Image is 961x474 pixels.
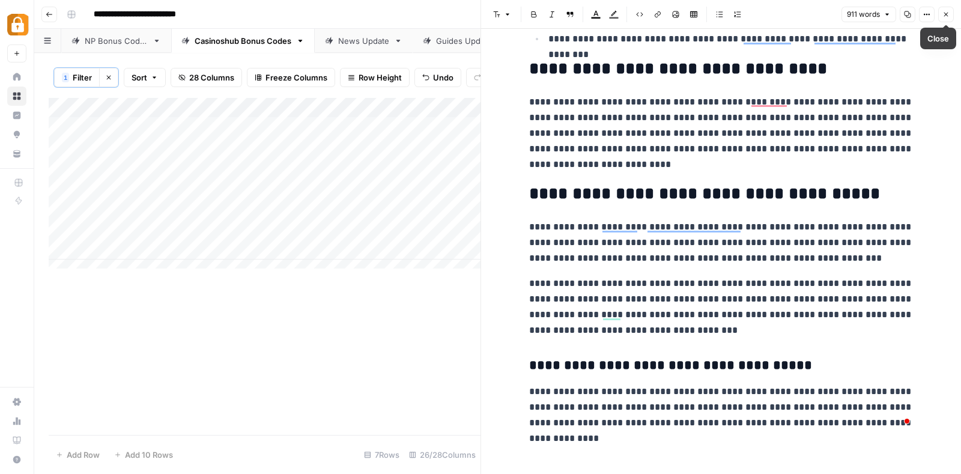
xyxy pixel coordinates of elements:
[64,73,67,82] span: 1
[132,71,147,84] span: Sort
[195,35,291,47] div: Casinoshub Bonus Codes
[7,144,26,163] a: Your Data
[7,392,26,412] a: Settings
[67,449,100,461] span: Add Row
[414,68,461,87] button: Undo
[171,29,315,53] a: Casinoshub Bonus Codes
[85,35,148,47] div: NP Bonus Codes
[7,125,26,144] a: Opportunities
[54,68,99,87] button: 1Filter
[7,10,26,40] button: Workspace: Adzz
[841,7,896,22] button: 911 words
[125,449,173,461] span: Add 10 Rows
[404,445,480,464] div: 26/28 Columns
[340,68,410,87] button: Row Height
[436,35,492,47] div: Guides Update
[49,445,107,464] button: Add Row
[7,412,26,431] a: Usage
[107,445,180,464] button: Add 10 Rows
[62,73,69,82] div: 1
[73,71,92,84] span: Filter
[359,445,404,464] div: 7 Rows
[338,35,389,47] div: News Update
[265,71,327,84] span: Freeze Columns
[61,29,171,53] a: NP Bonus Codes
[7,431,26,450] a: Learning Hub
[315,29,413,53] a: News Update
[7,450,26,469] button: Help + Support
[247,68,335,87] button: Freeze Columns
[433,71,453,84] span: Undo
[7,87,26,106] a: Browse
[124,68,166,87] button: Sort
[7,106,26,125] a: Insights
[7,67,26,87] a: Home
[7,14,29,35] img: Adzz Logo
[189,71,234,84] span: 28 Columns
[171,68,242,87] button: 28 Columns
[847,9,880,20] span: 911 words
[413,29,515,53] a: Guides Update
[359,71,402,84] span: Row Height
